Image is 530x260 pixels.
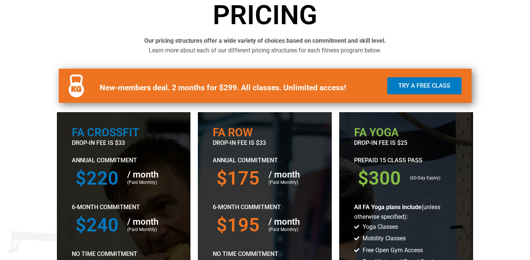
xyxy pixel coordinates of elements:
h3: $220 [76,169,120,188]
p: (Paid Monthly) [269,226,313,234]
h2: FA Crossfit [72,127,176,138]
h5: / month [127,170,172,179]
h5: / month [269,217,313,226]
h5: / month [127,217,172,226]
p: Annual Commitment [213,156,317,165]
b: New-members deal. 2 months for $299. All classes. Unlimited access! [100,83,346,92]
span: Mobility Classes [361,234,406,243]
h2: FA Yoga [354,127,458,138]
h3: $195 [216,216,261,234]
p: No Time Commitment [213,249,317,259]
h2: FA ROW [213,127,317,138]
b: All FA Yoga plans include [354,204,421,211]
span: Learn more about each of our different pricing structures for each fitness program below. [149,47,381,54]
p: drop-in fee is $33 [72,138,176,148]
span: Free Open Gym Access [361,246,423,255]
p: (unless otherwise specified): [354,202,458,222]
p: (Paid Monthly) [127,179,172,186]
h3: $240 [76,216,120,234]
h3: $175 [216,169,261,188]
p: (60-Day Expiry) [410,175,454,182]
p: (Paid Monthly) [269,179,313,186]
p: 6-Month Commitment [213,202,317,212]
p: (Paid Monthly) [127,226,172,234]
p: No Time Commitment [72,249,176,259]
span: Try a Free Class [398,83,450,89]
p: 6-Month Commitment [72,202,176,212]
b: Our pricing structures offer a wide variety of choices based on commitment and skill level. [144,37,386,44]
p: drop-in fee is $25 [354,138,458,148]
p: Prepaid 15 Class Pass [354,156,458,165]
span: Yoga Classes [361,222,398,232]
p: drop-in fee is $33 [213,138,317,148]
h3: $300 [358,169,402,188]
a: Try a Free Class [387,77,462,94]
p: Annual Commitment [72,156,176,165]
h5: / month [269,170,313,179]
